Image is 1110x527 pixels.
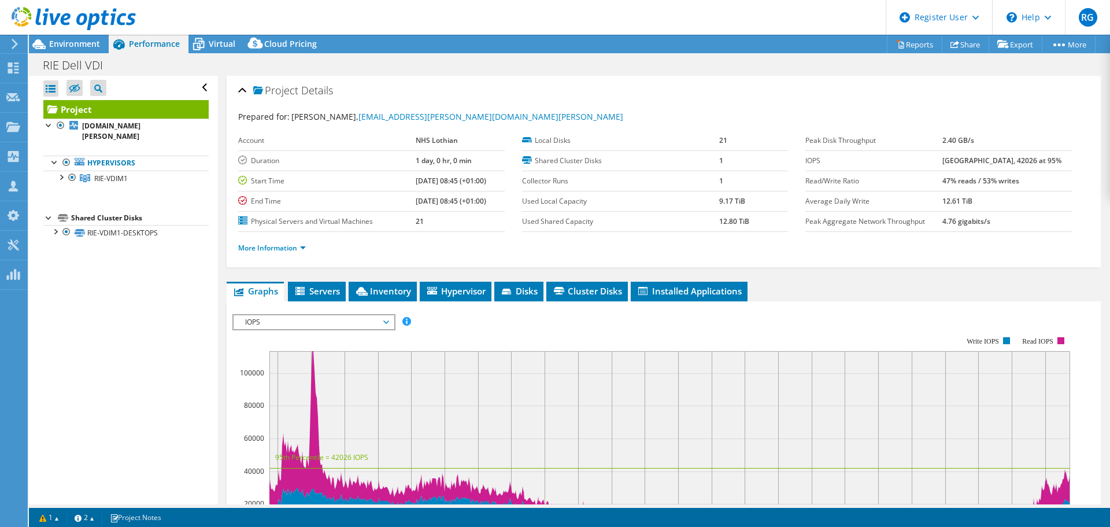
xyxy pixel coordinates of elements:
[522,135,719,146] label: Local Disks
[129,38,180,49] span: Performance
[719,135,727,145] b: 21
[240,368,264,378] text: 100000
[1023,337,1054,345] text: Read IOPS
[522,216,719,227] label: Used Shared Capacity
[82,121,140,141] b: [DOMAIN_NAME][PERSON_NAME]
[264,38,317,49] span: Cloud Pricing
[719,156,723,165] b: 1
[354,285,411,297] span: Inventory
[238,243,306,253] a: More Information
[238,155,416,167] label: Duration
[637,285,742,297] span: Installed Applications
[66,510,102,525] a: 2
[253,85,298,97] span: Project
[719,176,723,186] b: 1
[989,35,1042,53] a: Export
[232,285,278,297] span: Graphs
[238,111,290,122] label: Prepared for:
[291,111,623,122] span: [PERSON_NAME],
[719,196,745,206] b: 9.17 TiB
[43,119,209,144] a: [DOMAIN_NAME][PERSON_NAME]
[416,176,486,186] b: [DATE] 08:45 (+01:00)
[43,156,209,171] a: Hypervisors
[49,38,100,49] span: Environment
[301,83,333,97] span: Details
[942,176,1019,186] b: 47% reads / 53% writes
[358,111,623,122] a: [EMAIL_ADDRESS][PERSON_NAME][DOMAIN_NAME][PERSON_NAME]
[238,216,416,227] label: Physical Servers and Virtual Machines
[43,171,209,186] a: RIE-VDIM1
[294,285,340,297] span: Servers
[805,216,942,227] label: Peak Aggregate Network Throughput
[416,135,458,145] b: NHS Lothian
[244,433,264,443] text: 60000
[244,400,264,410] text: 80000
[805,135,942,146] label: Peak Disk Throughput
[967,337,999,345] text: Write IOPS
[239,315,388,329] span: IOPS
[1079,8,1097,27] span: RG
[43,100,209,119] a: Project
[942,35,989,53] a: Share
[942,135,974,145] b: 2.40 GB/s
[942,156,1061,165] b: [GEOGRAPHIC_DATA], 42026 at 95%
[102,510,169,525] a: Project Notes
[805,155,942,167] label: IOPS
[38,59,121,72] h1: RIE Dell VDI
[805,196,942,207] label: Average Daily Write
[1042,35,1096,53] a: More
[522,175,719,187] label: Collector Runs
[238,135,416,146] label: Account
[522,155,719,167] label: Shared Cluster Disks
[942,216,990,226] b: 4.76 gigabits/s
[31,510,67,525] a: 1
[244,466,264,476] text: 40000
[500,285,538,297] span: Disks
[209,38,235,49] span: Virtual
[425,285,486,297] span: Hypervisor
[244,499,264,508] text: 20000
[43,225,209,240] a: RIE-VDIM1-DESKTOPS
[275,452,368,462] text: 95th Percentile = 42026 IOPS
[805,175,942,187] label: Read/Write Ratio
[552,285,622,297] span: Cluster Disks
[416,156,472,165] b: 1 day, 0 hr, 0 min
[416,216,424,226] b: 21
[522,196,719,207] label: Used Local Capacity
[71,211,209,225] div: Shared Cluster Disks
[887,35,942,53] a: Reports
[94,174,128,183] span: RIE-VDIM1
[238,196,416,207] label: End Time
[1007,12,1017,23] svg: \n
[942,196,972,206] b: 12.61 TiB
[416,196,486,206] b: [DATE] 08:45 (+01:00)
[238,175,416,187] label: Start Time
[719,216,749,226] b: 12.80 TiB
